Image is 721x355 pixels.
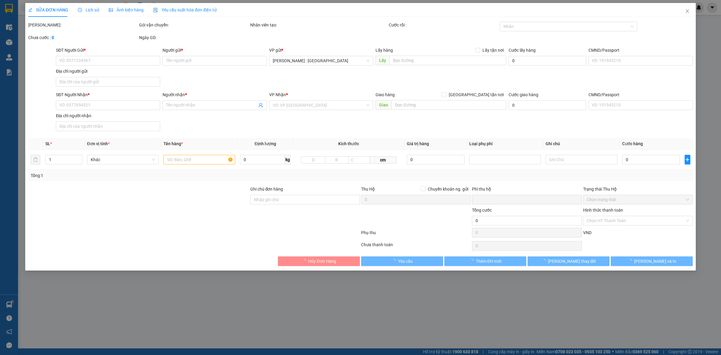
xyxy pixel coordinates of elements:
div: Người gửi [163,47,267,54]
span: Định lượng [255,141,276,146]
span: Lấy tận nơi [480,47,506,54]
span: loading [391,259,398,263]
span: Đơn vị tính [87,141,110,146]
span: cm [370,156,396,164]
button: Thêm ĐH mới [444,256,526,266]
span: SL [45,141,50,146]
span: kg [285,155,291,164]
div: Người nhận [163,91,267,98]
span: Lấy hàng [376,48,393,53]
span: user-add [258,103,263,108]
span: [PERSON_NAME] thay đổi [548,258,596,265]
input: Cước lấy hàng [509,56,586,66]
button: Yêu cầu [361,256,443,266]
span: Chuyển khoản ng. gửi [425,186,471,192]
span: clock-circle [78,8,82,12]
input: Cước giao hàng [509,100,586,110]
div: Phí thu hộ [472,186,582,195]
button: [PERSON_NAME] và In [611,256,693,266]
button: delete [31,155,40,164]
span: loading [469,259,476,263]
input: VD: Bàn, Ghế [163,155,235,164]
span: SỬA ĐƠN HÀNG [28,8,68,12]
span: Lấy [376,56,389,65]
span: plus [685,157,690,162]
span: Chọn trạng thái [587,195,689,204]
img: icon [153,8,158,13]
span: Khác [91,155,155,164]
span: Hồ Chí Minh : Kho Quận 12 [273,56,370,65]
label: Ghi chú đơn hàng [250,187,283,191]
input: Địa chỉ của người gửi [56,77,160,87]
input: R [325,156,349,164]
span: Tổng cước [472,208,492,213]
span: Lịch sử [78,8,99,12]
span: Thêm ĐH mới [476,258,501,265]
div: SĐT Người Nhận [56,91,160,98]
span: Giao hàng [376,92,395,97]
span: Yêu cầu [398,258,413,265]
span: [PERSON_NAME] và In [634,258,676,265]
span: close [685,9,690,14]
div: [PERSON_NAME]: [28,22,138,28]
span: Thu Hộ [361,187,375,191]
span: Yêu cầu xuất hóa đơn điện tử [153,8,217,12]
span: loading [628,259,634,263]
input: Dọc đường [389,56,506,65]
input: C [348,156,370,164]
span: Kích thước [338,141,359,146]
input: Dọc đường [391,100,506,110]
div: VP gửi [269,47,373,54]
input: Địa chỉ của người nhận [56,121,160,131]
div: Chưa thanh toán [360,241,471,252]
div: Trạng thái Thu Hộ [583,186,693,192]
div: Cước rồi : [389,22,498,28]
div: Địa chỉ người gửi [56,68,160,75]
th: Ghi chú [543,138,619,150]
div: SĐT Người Gửi [56,47,160,54]
span: Hủy Đơn Hàng [308,258,336,265]
label: Cước lấy hàng [509,48,536,53]
span: VP Nhận [269,92,286,97]
span: Cước hàng [622,141,643,146]
span: edit [28,8,32,12]
div: CMND/Passport [589,91,693,98]
button: plus [685,155,690,164]
span: Ảnh kiện hàng [109,8,144,12]
span: Giao [376,100,391,110]
b: 0 [52,35,54,40]
input: Ghi chú đơn hàng [250,195,360,204]
input: D [301,156,325,164]
input: Ghi Chú [546,155,617,164]
button: [PERSON_NAME] thay đổi [528,256,610,266]
span: loading [541,259,548,263]
span: picture [109,8,113,12]
div: Ngày GD: [139,34,249,41]
label: Hình thức thanh toán [583,208,623,213]
th: Loại phụ phí [467,138,543,150]
div: Gói vận chuyển: [139,22,249,28]
div: CMND/Passport [589,47,693,54]
button: Close [679,3,696,20]
span: VND [583,230,592,235]
span: Giá trị hàng [407,141,429,146]
div: Chưa cước : [28,34,138,41]
span: loading [302,259,308,263]
div: Địa chỉ người nhận [56,112,160,119]
div: Nhân viên tạo: [250,22,388,28]
label: Cước giao hàng [509,92,538,97]
div: Phụ thu [360,229,471,240]
div: Tổng: 1 [31,172,278,179]
span: Tên hàng [163,141,183,146]
span: [GEOGRAPHIC_DATA] tận nơi [446,91,506,98]
button: Hủy Đơn Hàng [278,256,360,266]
